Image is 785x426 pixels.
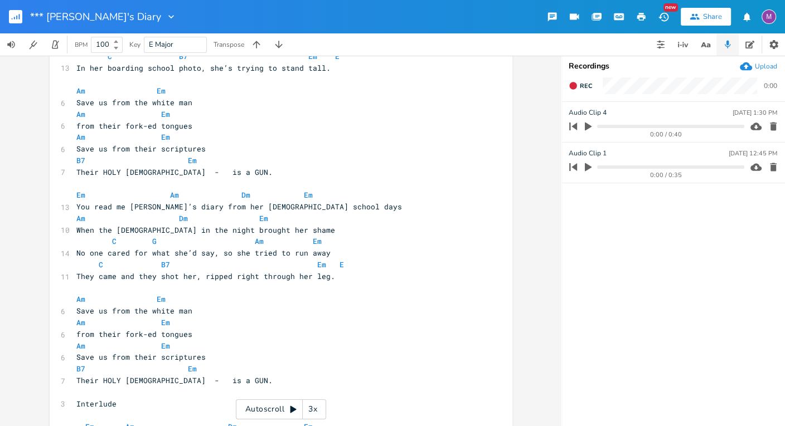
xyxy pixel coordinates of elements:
[161,259,170,270] span: B7
[76,144,206,154] span: Save us from their scriptures
[308,51,317,61] span: Em
[569,107,607,118] span: Audio Clip 4
[76,167,273,177] span: Their HOLY [DEMOGRAPHIC_DATA] - is a GUN.
[740,60,777,72] button: Upload
[76,132,85,142] span: Am
[76,121,192,131] span: from their fork-ed tongues
[729,150,777,156] div: [DATE] 12:45 PM
[76,329,192,339] span: from their fork-ed tongues
[762,4,776,30] button: M
[76,317,85,327] span: Am
[340,259,344,270] span: E
[762,9,776,24] div: melindameshad
[76,63,331,73] span: In her boarding school photo, she’s trying to stand tall.
[764,82,777,89] div: 0:00
[76,352,206,362] span: Save us from their scriptures
[259,213,268,223] span: Em
[652,7,675,27] button: New
[76,109,85,119] span: Am
[313,236,322,246] span: Em
[161,317,170,327] span: Em
[161,109,170,119] span: Em
[76,399,117,409] span: Interlude
[179,213,188,223] span: Dm
[161,132,170,142] span: Em
[30,12,161,22] span: *** [PERSON_NAME]'s Diary
[112,236,117,246] span: C
[588,131,744,138] div: 0:00 / 0:40
[76,225,335,235] span: When the [DEMOGRAPHIC_DATA] in the night brought her shame
[76,364,85,374] span: B7
[564,77,597,95] button: Rec
[161,341,170,351] span: Em
[569,62,778,70] div: Recordings
[76,271,335,281] span: They came and they shot her, ripped right through her leg.
[569,148,607,159] span: Audio Clip 1
[304,190,313,200] span: Em
[76,213,85,223] span: Am
[681,8,731,26] button: Share
[76,375,273,385] span: Their HOLY [DEMOGRAPHIC_DATA] - is a GUN.
[76,202,402,212] span: You read me [PERSON_NAME]’s diary from her [DEMOGRAPHIC_DATA] school days
[703,12,722,22] div: Share
[335,51,340,61] span: E
[188,364,197,374] span: Em
[76,86,85,96] span: Am
[152,236,157,246] span: G
[76,306,192,316] span: Save us from the white man
[241,190,250,200] span: Dm
[214,41,244,48] div: Transpose
[149,40,173,50] span: E Major
[76,155,85,165] span: B7
[76,294,85,304] span: Am
[157,86,166,96] span: Em
[255,236,264,246] span: Am
[236,399,326,419] div: Autoscroll
[76,248,331,258] span: No one cared for what she’d say, so she tried to run away
[188,155,197,165] span: Em
[303,399,323,419] div: 3x
[170,190,179,200] span: Am
[580,82,592,90] span: Rec
[76,341,85,351] span: Am
[99,259,103,270] span: C
[755,62,777,71] div: Upload
[129,41,140,48] div: Key
[75,42,88,48] div: BPM
[733,110,777,116] div: [DATE] 1:30 PM
[157,294,166,304] span: Em
[108,51,112,61] span: C
[663,3,678,12] div: New
[76,97,192,107] span: Save us from the white man
[179,51,188,61] span: B7
[76,190,85,200] span: Em
[588,172,744,178] div: 0:00 / 0:35
[317,259,326,270] span: Em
